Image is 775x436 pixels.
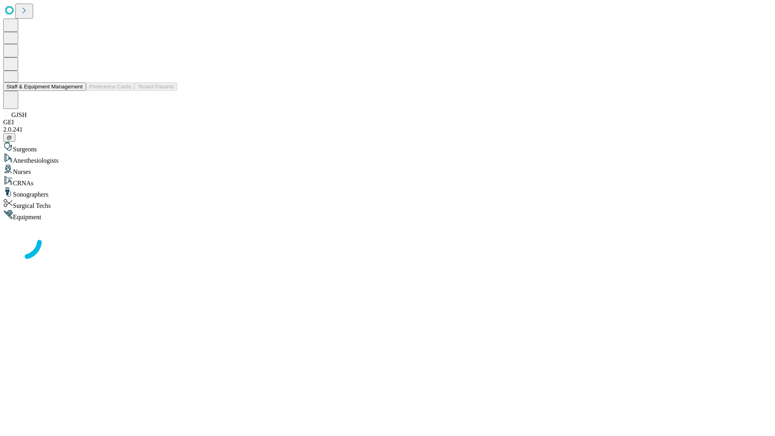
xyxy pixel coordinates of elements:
[134,82,177,91] button: Tenant Params
[3,176,772,187] div: CRNAs
[3,210,772,221] div: Equipment
[11,111,27,118] span: GJSH
[3,82,86,91] button: Staff & Equipment Management
[3,119,772,126] div: GEI
[3,133,15,142] button: @
[3,126,772,133] div: 2.0.241
[6,134,12,140] span: @
[3,198,772,210] div: Surgical Techs
[3,164,772,176] div: Nurses
[3,153,772,164] div: Anesthesiologists
[3,187,772,198] div: Sonographers
[86,82,134,91] button: Preference Cards
[3,142,772,153] div: Surgeons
